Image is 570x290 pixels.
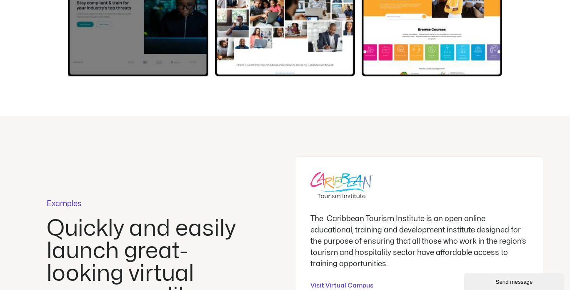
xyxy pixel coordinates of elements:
p: The Caribbean Tourism Institute is an open online educational, training and development institute... [310,213,528,270]
p: Examples [47,200,255,208]
iframe: chat widget [464,272,566,290]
